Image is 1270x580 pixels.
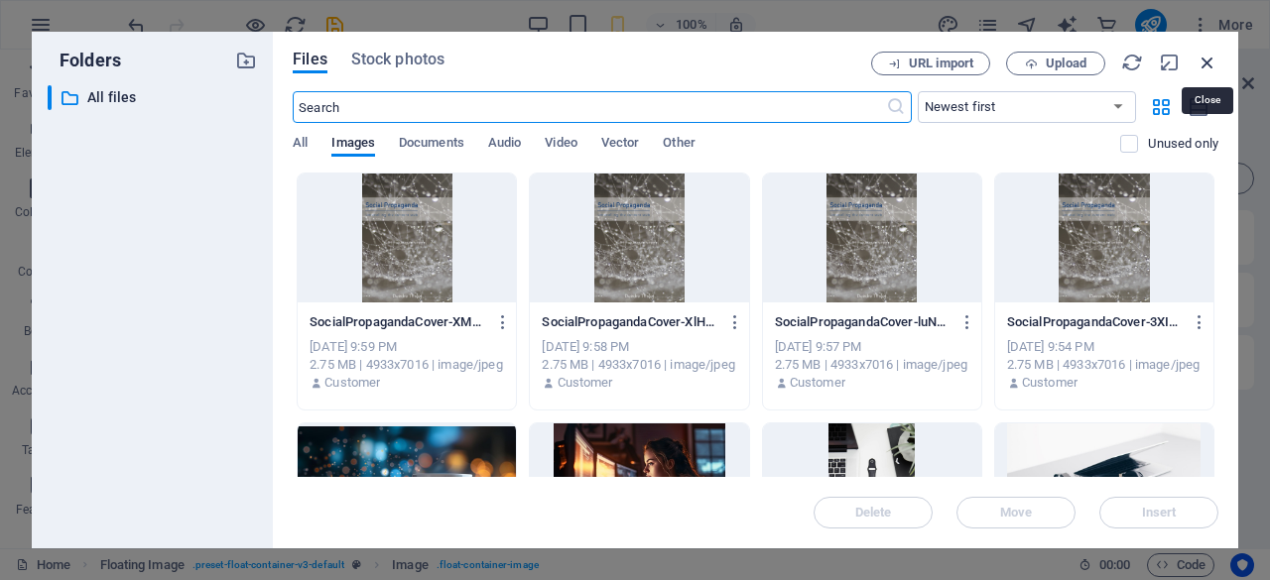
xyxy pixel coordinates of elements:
span: Stock photos [351,48,444,71]
span: URL import [909,58,973,69]
button: Upload [1006,52,1105,75]
p: Customer [324,374,380,392]
div: [DATE] 9:57 PM [775,338,969,356]
p: SocialPropagandaCover-3XIdBAcFmebOCrD4mGt9fA.jpg [1007,313,1184,331]
button: URL import [871,52,990,75]
span: Images [331,131,375,159]
div: 2.75 MB | 4933x7016 | image/jpeg [775,356,969,374]
div: [DATE] 9:54 PM [1007,338,1202,356]
span: Audio [488,131,521,159]
div: 2.75 MB | 4933x7016 | image/jpeg [1007,356,1202,374]
p: Folders [48,48,121,73]
span: Video [545,131,576,159]
p: All files [87,86,220,109]
div: [DATE] 9:58 PM [542,338,736,356]
span: Other [663,131,695,159]
i: Reload [1121,52,1143,73]
span: Vector [601,131,640,159]
p: Customer [558,374,613,392]
div: 2.75 MB | 4933x7016 | image/jpeg [542,356,736,374]
p: SocialPropagandaCover-XlHVVVDsdfna0yG58UrZvg.jpg [542,313,718,331]
span: All [293,131,308,159]
span: Files [293,48,327,71]
input: Search [293,91,885,123]
span: Upload [1046,58,1086,69]
p: Customer [790,374,845,392]
div: 2.75 MB | 4933x7016 | image/jpeg [310,356,504,374]
p: Displays only files that are not in use on the website. Files added during this session can still... [1148,135,1218,153]
div: [DATE] 9:59 PM [310,338,504,356]
span: Documents [399,131,464,159]
p: Customer [1022,374,1078,392]
p: SocialPropagandaCover-XMAfLUbYY4_FD0AbWUPDZA.jpg [310,313,486,331]
div: ​ [48,85,52,110]
p: SocialPropagandaCover-luNuBA1P2GSzbrajKX8JNQ.jpg [775,313,952,331]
